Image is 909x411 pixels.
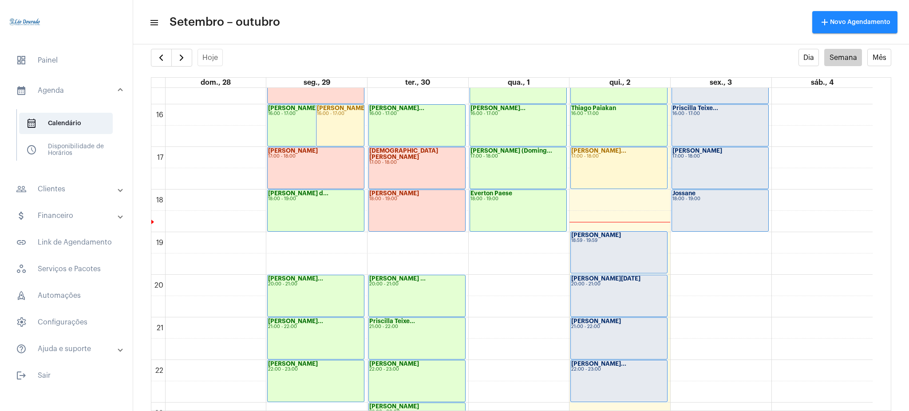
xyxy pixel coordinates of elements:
[154,196,165,204] div: 18
[672,105,718,111] strong: Priscilla Teixe...
[198,49,223,66] button: Hoje
[317,105,372,111] strong: [PERSON_NAME]...
[317,111,364,116] div: 16:00 - 17:00
[369,276,426,281] strong: [PERSON_NAME] ...
[19,113,113,134] span: Calendário
[268,318,323,324] strong: [PERSON_NAME]...
[16,344,27,354] mat-icon: sidenav icon
[571,282,667,287] div: 20:00 - 21:00
[153,281,165,289] div: 20
[369,361,419,367] strong: [PERSON_NAME]
[268,276,323,281] strong: [PERSON_NAME]...
[16,85,27,96] mat-icon: sidenav icon
[470,154,566,159] div: 17:00 - 18:00
[369,160,465,165] div: 17:00 - 18:00
[154,111,165,119] div: 16
[571,324,667,329] div: 21:00 - 22:00
[672,148,722,154] strong: [PERSON_NAME]
[571,111,667,116] div: 16:00 - 17:00
[369,324,465,329] div: 21:00 - 22:00
[470,197,566,202] div: 18:00 - 19:00
[571,367,667,372] div: 22:00 - 23:00
[151,49,172,67] button: Semana Anterior
[672,197,768,202] div: 18:00 - 19:00
[470,105,526,111] strong: [PERSON_NAME]...
[9,232,124,253] span: Link de Agendamento
[155,154,165,162] div: 17
[571,148,626,154] strong: [PERSON_NAME]...
[571,154,667,159] div: 17:00 - 18:00
[506,78,532,87] a: 1 de outubro de 2025
[571,318,621,324] strong: [PERSON_NAME]
[16,290,27,301] span: sidenav icon
[5,105,133,173] div: sidenav iconAgenda
[369,105,424,111] strong: [PERSON_NAME]...
[16,317,27,328] span: sidenav icon
[268,367,364,372] div: 22:00 - 23:00
[571,232,621,238] strong: [PERSON_NAME]
[571,276,640,281] strong: [PERSON_NAME][DATE]
[824,49,862,66] button: Semana
[5,178,133,200] mat-expansion-panel-header: sidenav iconClientes
[470,190,512,196] strong: Everton Paese
[9,258,124,280] span: Serviços e Pacotes
[26,145,37,155] span: sidenav icon
[268,282,364,287] div: 20:00 - 21:00
[268,324,364,329] div: 21:00 - 22:00
[149,17,158,28] mat-icon: sidenav icon
[26,118,37,129] span: sidenav icon
[16,184,27,194] mat-icon: sidenav icon
[369,190,419,196] strong: [PERSON_NAME]
[16,264,27,274] span: sidenav icon
[9,285,124,306] span: Automações
[16,370,27,381] mat-icon: sidenav icon
[155,324,165,332] div: 21
[268,361,318,367] strong: [PERSON_NAME]
[16,85,119,96] mat-panel-title: Agenda
[571,105,616,111] strong: Thiago Paiakan
[154,239,165,247] div: 19
[268,148,318,154] strong: [PERSON_NAME]
[268,111,364,116] div: 16:00 - 17:00
[369,148,438,160] strong: [DEMOGRAPHIC_DATA][PERSON_NAME]
[16,237,27,248] mat-icon: sidenav icon
[708,78,734,87] a: 3 de outubro de 2025
[672,190,696,196] strong: Jossane
[369,403,419,409] strong: [PERSON_NAME]
[812,11,897,33] button: Novo Agendamento
[9,365,124,386] span: Sair
[19,139,113,161] span: Disponibilidade de Horários
[608,78,632,87] a: 2 de outubro de 2025
[369,318,415,324] strong: Priscilla Teixe...
[470,111,566,116] div: 16:00 - 17:00
[369,197,465,202] div: 18:00 - 19:00
[369,111,465,116] div: 16:00 - 17:00
[867,49,891,66] button: Mês
[571,238,667,243] div: 18:59 - 19:59
[268,154,364,159] div: 17:00 - 18:00
[672,154,768,159] div: 17:00 - 18:00
[5,338,133,360] mat-expansion-panel-header: sidenav iconAjuda e suporte
[470,148,552,154] strong: [PERSON_NAME] (Doming...
[170,15,280,29] span: Setembro – outubro
[369,367,465,372] div: 22:00 - 23:00
[819,17,830,28] mat-icon: add
[5,76,133,105] mat-expansion-panel-header: sidenav iconAgenda
[16,344,119,354] mat-panel-title: Ajuda e suporte
[571,361,626,367] strong: [PERSON_NAME]...
[5,205,133,226] mat-expansion-panel-header: sidenav iconFinanceiro
[268,190,328,196] strong: [PERSON_NAME] d...
[369,282,465,287] div: 20:00 - 21:00
[16,55,27,66] span: sidenav icon
[672,111,768,116] div: 16:00 - 17:00
[171,49,192,67] button: Próximo Semana
[798,49,819,66] button: Dia
[809,78,835,87] a: 4 de outubro de 2025
[16,184,119,194] mat-panel-title: Clientes
[199,78,233,87] a: 28 de setembro de 2025
[16,210,119,221] mat-panel-title: Financeiro
[154,367,165,375] div: 22
[268,197,364,202] div: 18:00 - 19:00
[819,19,890,25] span: Novo Agendamento
[302,78,332,87] a: 29 de setembro de 2025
